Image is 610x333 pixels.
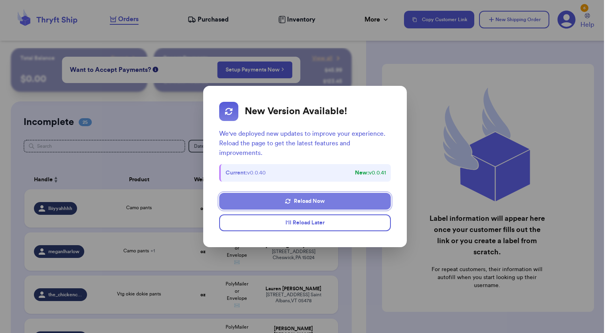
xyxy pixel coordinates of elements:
span: v 0.0.40 [226,169,266,177]
h2: New Version Available! [245,105,347,117]
button: I'll Reload Later [219,214,390,231]
strong: New: [355,170,369,176]
button: Reload Now [219,193,390,210]
p: We've deployed new updates to improve your experience. Reload the page to get the latest features... [219,129,390,158]
span: v 0.0.41 [355,169,386,177]
strong: Current: [226,170,247,176]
